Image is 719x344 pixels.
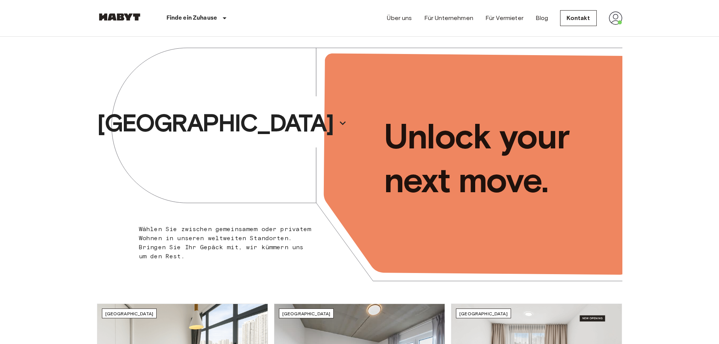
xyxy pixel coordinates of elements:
[166,14,217,23] p: Finde ein Zuhause
[536,14,548,23] a: Blog
[387,14,412,23] a: Über uns
[459,311,508,316] span: [GEOGRAPHIC_DATA]
[94,106,350,140] button: [GEOGRAPHIC_DATA]
[485,14,523,23] a: Für Vermieter
[105,311,154,316] span: [GEOGRAPHIC_DATA]
[139,225,312,261] p: Wählen Sie zwischen gemeinsamem oder privatem Wohnen in unseren weltweiten Standorten. Bringen Si...
[609,11,622,25] img: avatar
[97,13,142,21] img: Habyt
[282,311,331,316] span: [GEOGRAPHIC_DATA]
[384,114,610,202] p: Unlock your next move.
[424,14,473,23] a: Für Unternehmen
[560,10,596,26] a: Kontakt
[97,108,333,138] p: [GEOGRAPHIC_DATA]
